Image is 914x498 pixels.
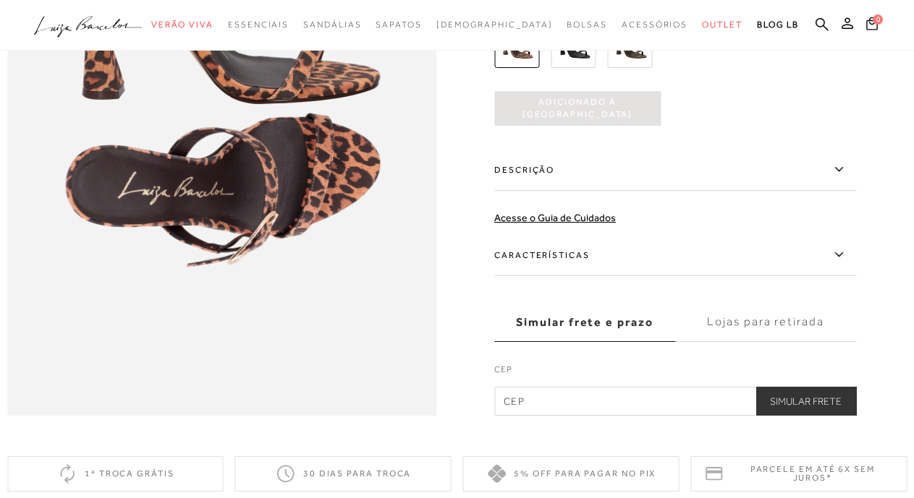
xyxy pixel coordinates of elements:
label: Lojas para retirada [675,303,856,342]
span: Essenciais [228,20,289,30]
span: BLOG LB [757,20,799,30]
button: 0 [862,16,882,35]
label: Características [494,234,856,276]
span: 0 [873,14,883,25]
div: Parcele em até 6x sem juros* [690,456,907,491]
span: Sandálias [303,20,361,30]
span: [DEMOGRAPHIC_DATA] [436,20,553,30]
span: Outlet [702,20,742,30]
span: Sapatos [376,20,421,30]
a: categoryNavScreenReaderText [622,12,687,38]
input: CEP [494,387,856,416]
a: categoryNavScreenReaderText [702,12,742,38]
a: categoryNavScreenReaderText [567,12,607,38]
label: Descrição [494,149,856,191]
span: Verão Viva [151,20,213,30]
span: Acessórios [622,20,687,30]
a: categoryNavScreenReaderText [151,12,213,38]
button: Adicionado à [GEOGRAPHIC_DATA] [494,91,661,126]
a: categoryNavScreenReaderText [376,12,421,38]
span: Adicionado à [GEOGRAPHIC_DATA] [494,95,661,121]
label: Simular frete e prazo [494,303,675,342]
button: Simular Frete [756,387,856,416]
div: 1ª troca grátis [7,456,224,491]
label: CEP [494,363,856,383]
a: BLOG LB [757,12,799,38]
a: categoryNavScreenReaderText [303,12,361,38]
a: noSubCategoriesText [436,12,553,38]
a: categoryNavScreenReaderText [228,12,289,38]
div: 5% off para pagar no PIX [463,456,680,491]
div: 30 dias para troca [235,456,452,491]
a: Acesse o Guia de Cuidados [494,212,616,223]
span: Bolsas [567,20,607,30]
